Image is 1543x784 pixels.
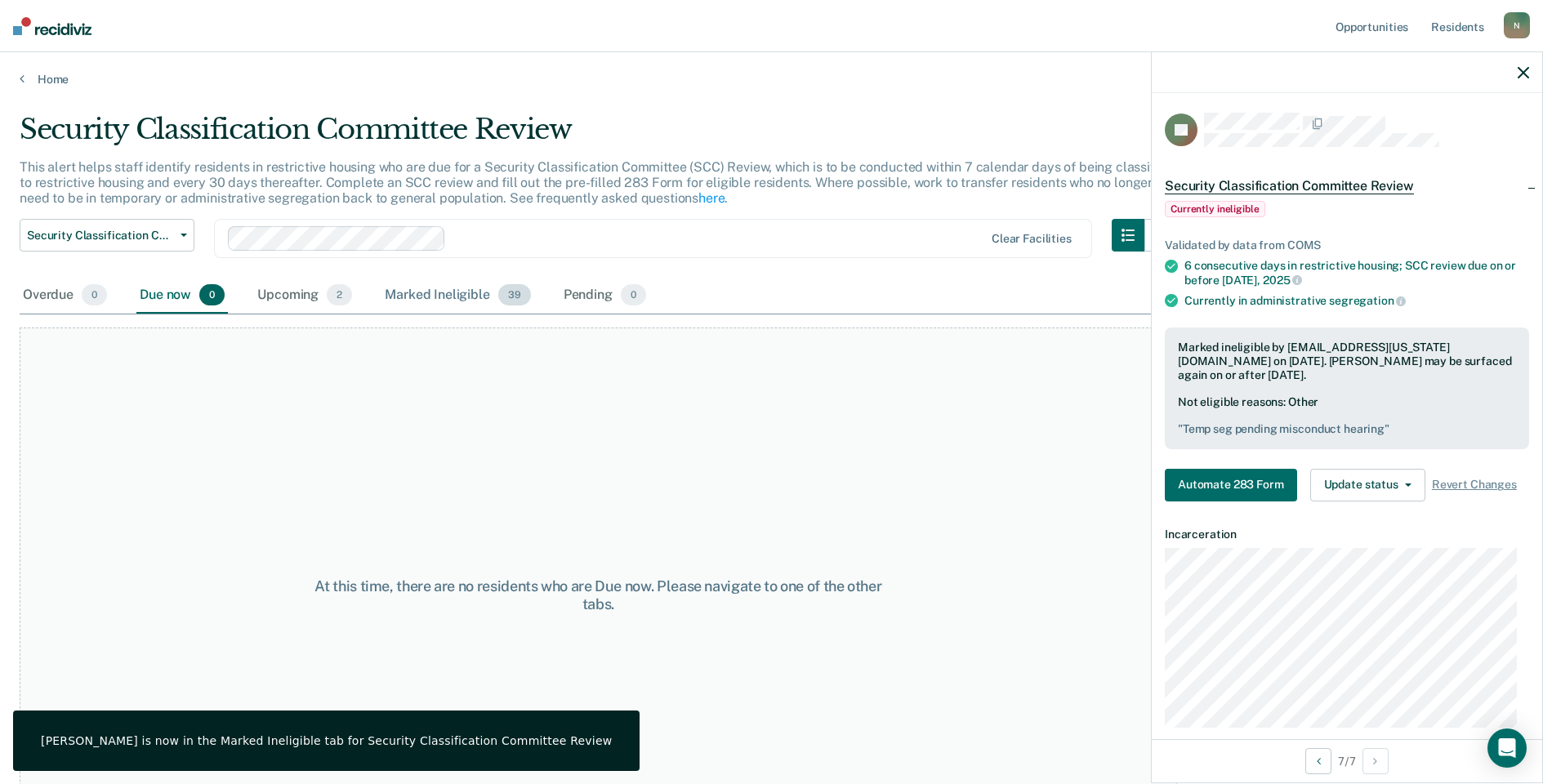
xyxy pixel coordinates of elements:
pre: " Temp seg pending misconduct hearing " [1178,422,1516,436]
div: Overdue [20,278,110,314]
span: Security Classification Committee Review [1165,178,1414,194]
div: Currently in administrative [1184,293,1529,308]
img: Recidiviz [13,17,91,35]
p: This alert helps staff identify residents in restrictive housing who are due for a Security Class... [20,159,1173,206]
span: 2 [327,284,352,305]
span: 0 [621,284,646,305]
div: Pending [560,278,649,314]
div: Due now [136,278,228,314]
div: At this time, there are no residents who are Due now. Please navigate to one of the other tabs. [310,577,887,612]
a: Home [20,72,1523,87]
button: Automate 283 Form [1165,469,1297,501]
div: Upcoming [254,278,355,314]
span: 0 [199,284,225,305]
span: 0 [82,284,107,305]
a: Navigate to form link [1165,469,1304,501]
button: Update status [1310,469,1425,501]
div: Clear facilities [992,232,1072,246]
button: Previous Opportunity [1305,748,1331,774]
div: Not eligible reasons: Other [1178,395,1516,436]
div: Validated by data from COMS [1165,238,1529,252]
div: Marked Ineligible [381,278,533,314]
span: Revert Changes [1432,478,1517,492]
div: 7 / 7 [1152,739,1542,782]
div: N [1504,12,1530,38]
span: 2025 [1263,274,1302,287]
div: 6 consecutive days in restrictive housing; SCC review due on or before [DATE], [1184,259,1529,287]
div: [PERSON_NAME] is now in the Marked Ineligible tab for Security Classification Committee Review [41,733,612,748]
span: Security Classification Committee Review [27,229,174,243]
span: 39 [498,284,531,305]
span: segregation [1329,294,1406,307]
div: Open Intercom Messenger [1487,728,1527,768]
span: Currently ineligible [1165,201,1265,217]
div: Marked ineligible by [EMAIL_ADDRESS][US_STATE][DOMAIN_NAME] on [DATE]. [PERSON_NAME] may be surfa... [1178,341,1516,381]
button: Next Opportunity [1362,748,1389,774]
dt: Incarceration [1165,528,1529,541]
a: here [698,190,725,206]
div: Security Classification Committee ReviewCurrently ineligible [1152,160,1542,232]
div: Security Classification Committee Review [20,113,1177,159]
